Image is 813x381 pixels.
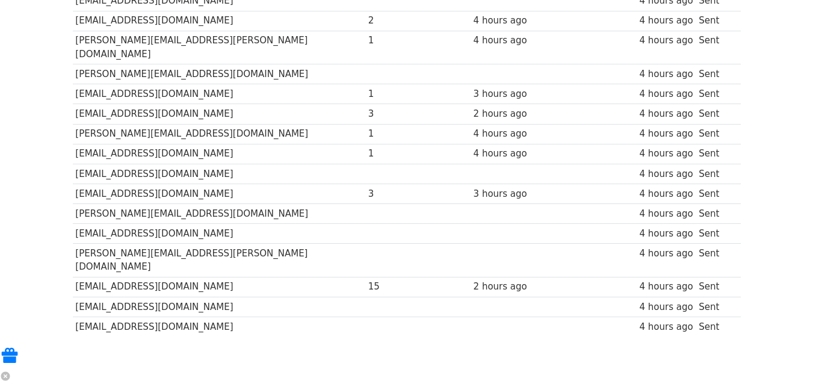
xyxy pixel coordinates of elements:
[73,224,365,244] td: [EMAIL_ADDRESS][DOMAIN_NAME]
[474,280,552,294] div: 2 hours ago
[696,224,734,244] td: Sent
[368,14,416,28] div: 2
[73,297,365,317] td: [EMAIL_ADDRESS][DOMAIN_NAME]
[696,164,734,184] td: Sent
[696,203,734,223] td: Sent
[639,300,693,314] div: 4 hours ago
[474,107,552,121] div: 2 hours ago
[639,167,693,181] div: 4 hours ago
[368,87,416,101] div: 1
[474,187,552,201] div: 3 hours ago
[696,277,734,297] td: Sent
[368,127,416,141] div: 1
[73,317,365,336] td: [EMAIL_ADDRESS][DOMAIN_NAME]
[696,11,734,31] td: Sent
[753,323,813,381] iframe: Chat Widget
[73,244,365,277] td: [PERSON_NAME][EMAIL_ADDRESS][PERSON_NAME][DOMAIN_NAME]
[639,207,693,221] div: 4 hours ago
[696,297,734,317] td: Sent
[368,34,416,48] div: 1
[368,107,416,121] div: 3
[639,320,693,334] div: 4 hours ago
[696,64,734,84] td: Sent
[73,144,365,164] td: [EMAIL_ADDRESS][DOMAIN_NAME]
[474,14,552,28] div: 4 hours ago
[73,31,365,64] td: [PERSON_NAME][EMAIL_ADDRESS][PERSON_NAME][DOMAIN_NAME]
[639,67,693,81] div: 4 hours ago
[474,87,552,101] div: 3 hours ago
[639,187,693,201] div: 4 hours ago
[474,147,552,161] div: 4 hours ago
[696,124,734,144] td: Sent
[73,277,365,297] td: [EMAIL_ADDRESS][DOMAIN_NAME]
[368,147,416,161] div: 1
[639,247,693,261] div: 4 hours ago
[73,164,365,184] td: [EMAIL_ADDRESS][DOMAIN_NAME]
[73,84,365,104] td: [EMAIL_ADDRESS][DOMAIN_NAME]
[639,227,693,241] div: 4 hours ago
[368,280,416,294] div: 15
[696,317,734,336] td: Sent
[73,11,365,31] td: [EMAIL_ADDRESS][DOMAIN_NAME]
[696,84,734,104] td: Sent
[639,127,693,141] div: 4 hours ago
[73,184,365,203] td: [EMAIL_ADDRESS][DOMAIN_NAME]
[639,147,693,161] div: 4 hours ago
[696,244,734,277] td: Sent
[73,64,365,84] td: [PERSON_NAME][EMAIL_ADDRESS][DOMAIN_NAME]
[474,127,552,141] div: 4 hours ago
[639,87,693,101] div: 4 hours ago
[73,203,365,223] td: [PERSON_NAME][EMAIL_ADDRESS][DOMAIN_NAME]
[696,31,734,64] td: Sent
[639,14,693,28] div: 4 hours ago
[639,107,693,121] div: 4 hours ago
[696,104,734,124] td: Sent
[73,104,365,124] td: [EMAIL_ADDRESS][DOMAIN_NAME]
[639,34,693,48] div: 4 hours ago
[639,280,693,294] div: 4 hours ago
[696,184,734,203] td: Sent
[696,144,734,164] td: Sent
[73,124,365,144] td: [PERSON_NAME][EMAIL_ADDRESS][DOMAIN_NAME]
[368,187,416,201] div: 3
[474,34,552,48] div: 4 hours ago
